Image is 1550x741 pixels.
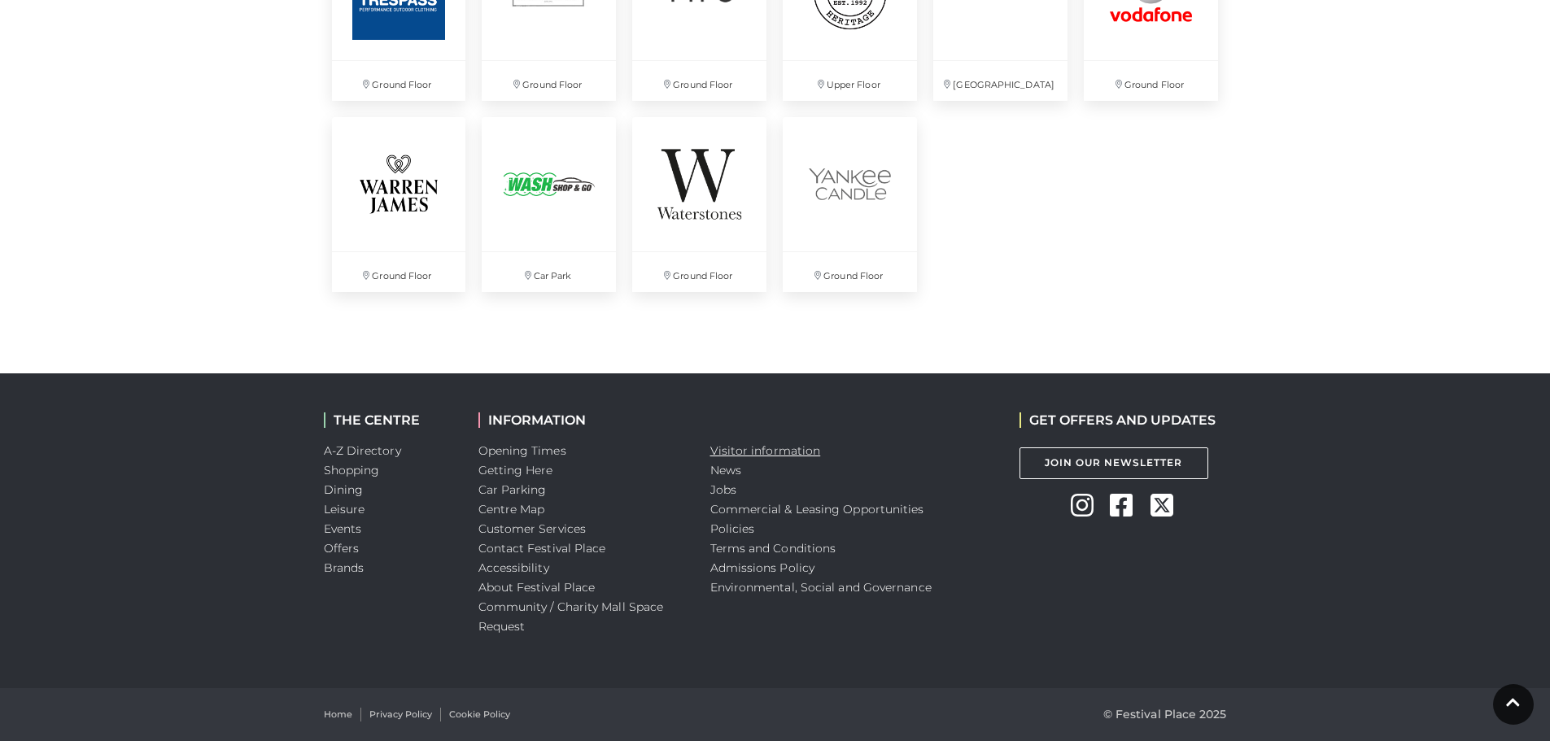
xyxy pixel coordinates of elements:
[478,502,545,517] a: Centre Map
[710,580,932,595] a: Environmental, Social and Governance
[710,521,755,536] a: Policies
[324,109,474,300] a: Ground Floor
[482,252,616,292] p: Car Park
[324,521,362,536] a: Events
[783,252,917,292] p: Ground Floor
[710,482,736,497] a: Jobs
[710,463,741,477] a: News
[710,560,815,575] a: Admissions Policy
[332,252,466,292] p: Ground Floor
[449,708,510,721] a: Cookie Policy
[1084,61,1218,101] p: Ground Floor
[710,443,821,458] a: Visitor information
[474,109,624,300] a: Wash Shop and Go, Basingstoke, Festival Place, Hampshire Car Park
[775,109,925,300] a: Ground Floor
[710,541,836,556] a: Terms and Conditions
[710,502,924,517] a: Commercial & Leasing Opportunities
[324,482,364,497] a: Dining
[632,61,766,101] p: Ground Floor
[1020,447,1208,479] a: Join Our Newsletter
[324,412,454,428] h2: THE CENTRE
[478,443,566,458] a: Opening Times
[478,412,686,428] h2: INFORMATION
[1020,412,1216,428] h2: GET OFFERS AND UPDATES
[1103,704,1227,724] p: © Festival Place 2025
[369,708,432,721] a: Privacy Policy
[482,117,616,251] img: Wash Shop and Go, Basingstoke, Festival Place, Hampshire
[324,502,365,517] a: Leisure
[783,61,917,101] p: Upper Floor
[332,61,466,101] p: Ground Floor
[624,109,775,300] a: Ground Floor
[324,560,365,575] a: Brands
[478,541,606,556] a: Contact Festival Place
[478,580,596,595] a: About Festival Place
[324,541,360,556] a: Offers
[478,482,547,497] a: Car Parking
[478,463,553,477] a: Getting Here
[324,443,401,458] a: A-Z Directory
[478,599,664,634] a: Community / Charity Mall Space Request
[632,252,766,292] p: Ground Floor
[482,61,616,101] p: Ground Floor
[324,708,352,721] a: Home
[933,61,1068,101] p: [GEOGRAPHIC_DATA]
[478,560,549,575] a: Accessibility
[324,463,380,477] a: Shopping
[478,521,587,536] a: Customer Services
